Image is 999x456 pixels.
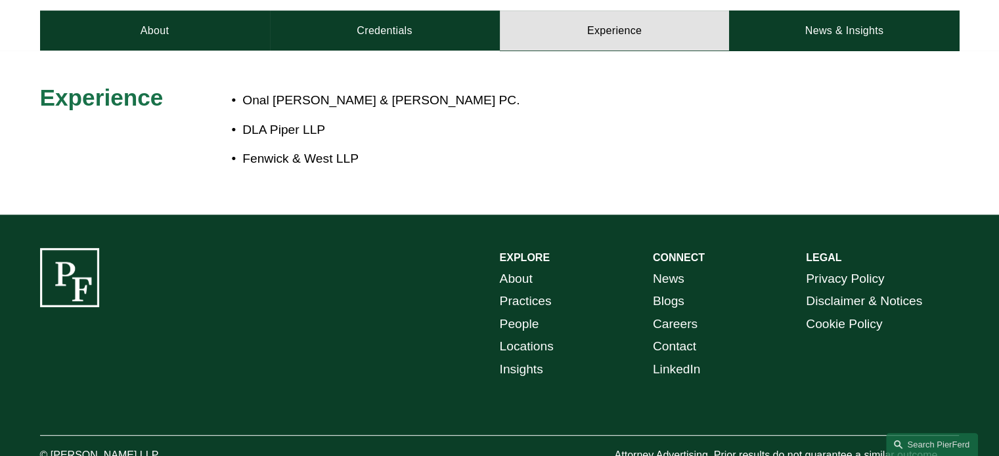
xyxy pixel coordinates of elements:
a: About [500,268,533,291]
a: Search this site [886,433,978,456]
a: Locations [500,335,554,358]
strong: LEGAL [806,252,841,263]
a: Blogs [653,290,684,313]
a: Credentials [270,10,500,50]
a: About [40,10,270,50]
strong: EXPLORE [500,252,550,263]
a: LinkedIn [653,358,701,381]
a: Experience [500,10,730,50]
a: Careers [653,313,698,336]
a: Disclaimer & Notices [806,290,922,313]
a: People [500,313,539,336]
a: Cookie Policy [806,313,882,336]
a: News [653,268,684,291]
span: Experience [40,85,164,110]
p: Onal [PERSON_NAME] & [PERSON_NAME] PC. [242,89,844,112]
a: News & Insights [729,10,959,50]
a: Privacy Policy [806,268,884,291]
strong: CONNECT [653,252,705,263]
p: DLA Piper LLP [242,119,844,142]
a: Practices [500,290,552,313]
a: Insights [500,358,543,381]
p: Fenwick & West LLP [242,148,844,171]
a: Contact [653,335,696,358]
